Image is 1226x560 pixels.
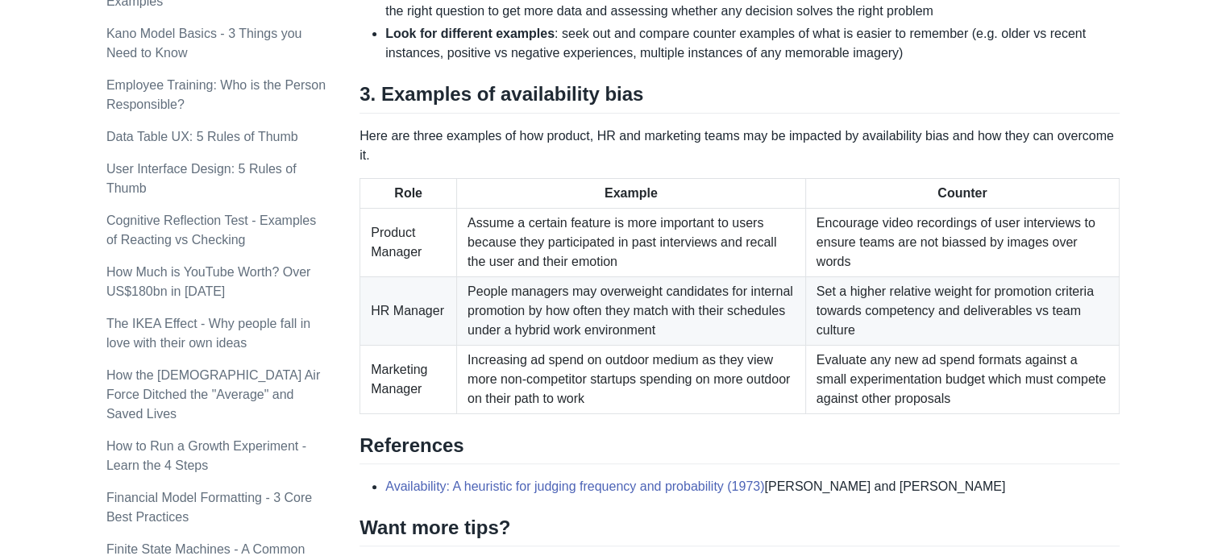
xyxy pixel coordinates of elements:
a: Employee Training: Who is the Person Responsible? [106,78,326,111]
td: Product Manager [360,208,457,276]
a: Cognitive Reflection Test - Examples of Reacting vs Checking [106,214,316,247]
td: Encourage video recordings of user interviews to ensure teams are not biassed by images over words [805,208,1119,276]
th: Role [360,178,457,208]
th: Counter [805,178,1119,208]
a: Data Table UX: 5 Rules of Thumb [106,130,298,143]
p: Here are three examples of how product, HR and marketing teams may be impacted by availability bi... [359,127,1120,165]
th: Example [457,178,806,208]
a: Kano Model Basics - 3 Things you Need to Know [106,27,302,60]
td: Set a higher relative weight for promotion criteria towards competency and deliverables vs team c... [805,276,1119,345]
li: [PERSON_NAME] and [PERSON_NAME] [385,477,1120,496]
strong: Look for different examples [385,27,555,40]
li: : seek out and compare counter examples of what is easier to remember (e.g. older vs recent insta... [385,24,1120,63]
td: People managers may overweight candidates for internal promotion by how often they match with the... [457,276,806,345]
a: How the [DEMOGRAPHIC_DATA] Air Force Ditched the "Average" and Saved Lives [106,368,320,421]
a: User Interface Design: 5 Rules of Thumb [106,162,297,195]
h2: Want more tips? [359,516,1120,546]
td: Evaluate any new ad spend formats against a small experimentation budget which must compete again... [805,345,1119,413]
a: How to Run a Growth Experiment - Learn the 4 Steps [106,439,306,472]
a: Availability: A heuristic for judging frequency and probability (1973) [385,479,764,493]
td: HR Manager [360,276,457,345]
h2: References [359,433,1120,464]
a: The IKEA Effect - Why people fall in love with their own ideas [106,317,310,350]
td: Marketing Manager [360,345,457,413]
a: Financial Model Formatting - 3 Core Best Practices [106,491,312,524]
a: How Much is YouTube Worth? Over US$180bn in [DATE] [106,265,310,298]
td: Assume a certain feature is more important to users because they participated in past interviews ... [457,208,806,276]
td: Increasing ad spend on outdoor medium as they view more non-competitor startups spending on more ... [457,345,806,413]
h2: 3. Examples of availability bias [359,82,1120,113]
